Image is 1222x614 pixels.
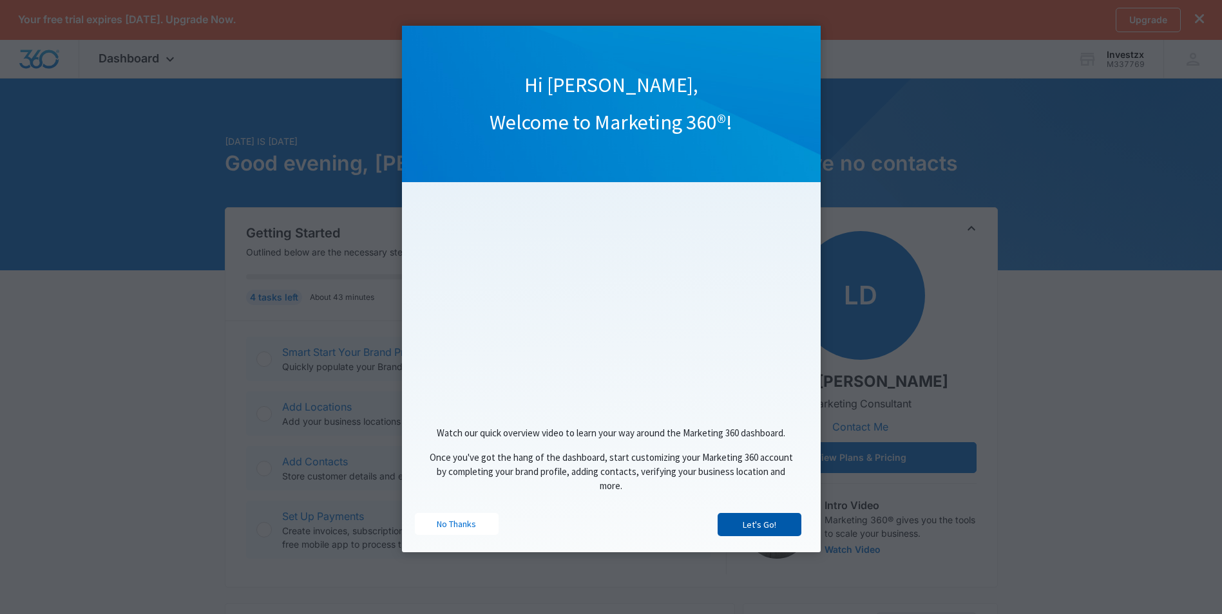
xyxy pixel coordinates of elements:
[718,513,801,536] a: Let's Go!
[430,451,793,492] span: Once you've got the hang of the dashboard, start customizing your Marketing 360 account by comple...
[415,513,499,535] a: No Thanks
[402,72,821,99] h1: Hi [PERSON_NAME],
[402,109,821,136] h1: Welcome to Marketing 360®!
[437,427,785,439] span: Watch our quick overview video to learn your way around the Marketing 360 dashboard.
